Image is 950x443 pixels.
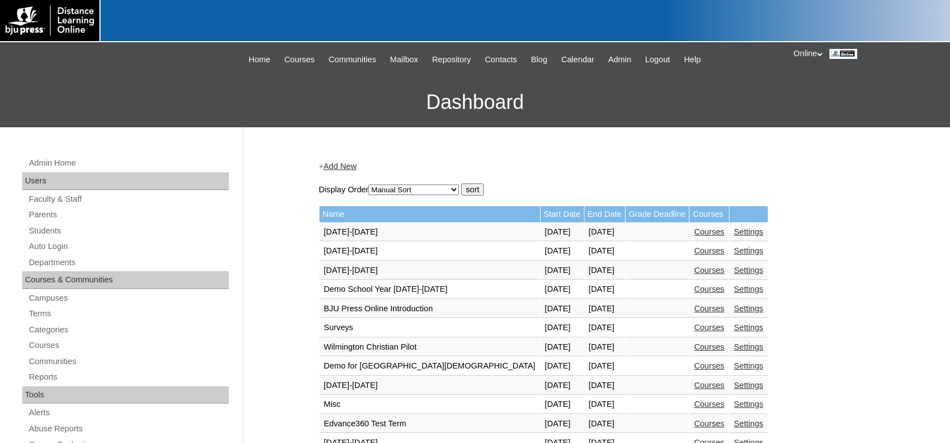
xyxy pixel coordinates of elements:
[22,271,229,289] div: Courses & Communities
[694,266,724,275] a: Courses
[584,376,625,395] td: [DATE]
[28,208,229,222] a: Parents
[645,53,670,66] span: Logout
[427,53,477,66] a: Repository
[678,53,706,66] a: Help
[584,242,625,261] td: [DATE]
[319,376,540,395] td: [DATE]-[DATE]
[22,172,229,190] div: Users
[734,381,763,390] a: Settings
[584,415,625,434] td: [DATE]
[694,246,724,255] a: Courses
[561,53,594,66] span: Calendar
[432,53,471,66] span: Repository
[28,224,229,238] a: Students
[584,280,625,299] td: [DATE]
[541,376,584,395] td: [DATE]
[541,223,584,242] td: [DATE]
[284,53,315,66] span: Courses
[734,227,763,236] a: Settings
[485,53,517,66] span: Contacts
[319,261,540,280] td: [DATE]-[DATE]
[279,53,321,66] a: Courses
[734,342,763,351] a: Settings
[541,395,584,414] td: [DATE]
[319,206,540,222] td: Name
[319,161,869,172] div: +
[28,240,229,253] a: Auto Login
[6,6,94,36] img: logo-white.png
[694,361,724,370] a: Courses
[793,48,939,59] div: Online
[829,49,857,59] img: Online / Instructor
[584,318,625,337] td: [DATE]
[28,355,229,369] a: Communities
[541,415,584,434] td: [DATE]
[319,338,540,357] td: Wilmington Christian Pilot
[328,53,376,66] span: Communities
[28,256,229,270] a: Departments
[734,400,763,409] a: Settings
[319,223,540,242] td: [DATE]-[DATE]
[694,400,724,409] a: Courses
[319,357,540,376] td: Demo for [GEOGRAPHIC_DATA][DEMOGRAPHIC_DATA]
[639,53,676,66] a: Logout
[461,183,483,196] input: sort
[541,206,584,222] td: Start Date
[28,192,229,206] a: Faculty & Staff
[28,339,229,352] a: Courses
[6,77,944,127] h3: Dashboard
[28,370,229,384] a: Reports
[541,242,584,261] td: [DATE]
[319,300,540,318] td: BJU Press Online Introduction
[323,162,356,171] a: Add New
[694,342,724,351] a: Courses
[694,381,724,390] a: Courses
[608,53,632,66] span: Admin
[541,280,584,299] td: [DATE]
[541,338,584,357] td: [DATE]
[584,357,625,376] td: [DATE]
[694,323,724,332] a: Courses
[28,323,229,337] a: Categories
[734,419,763,428] a: Settings
[541,261,584,280] td: [DATE]
[22,386,229,404] div: Tools
[734,266,763,275] a: Settings
[541,318,584,337] td: [DATE]
[319,242,540,261] td: [DATE]-[DATE]
[526,53,553,66] a: Blog
[323,53,382,66] a: Communities
[603,53,637,66] a: Admin
[734,361,763,370] a: Settings
[541,357,584,376] td: [DATE]
[319,183,869,196] form: Display Order
[28,156,229,170] a: Admin Home
[584,338,625,357] td: [DATE]
[694,227,724,236] a: Courses
[390,53,418,66] span: Mailbox
[319,415,540,434] td: Edvance360 Test Term
[684,53,701,66] span: Help
[243,53,276,66] a: Home
[584,206,625,222] td: End Date
[584,261,625,280] td: [DATE]
[734,246,763,255] a: Settings
[584,300,625,318] td: [DATE]
[28,291,229,305] a: Campuses
[694,419,724,428] a: Courses
[319,280,540,299] td: Demo School Year [DATE]-[DATE]
[28,307,229,321] a: Terms
[694,285,724,293] a: Courses
[694,304,724,313] a: Courses
[734,323,763,332] a: Settings
[479,53,523,66] a: Contacts
[319,395,540,414] td: Misc
[584,395,625,414] td: [DATE]
[249,53,271,66] span: Home
[556,53,599,66] a: Calendar
[689,206,729,222] td: Courses
[531,53,547,66] span: Blog
[319,318,540,337] td: Surveys
[28,422,229,436] a: Abuse Reports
